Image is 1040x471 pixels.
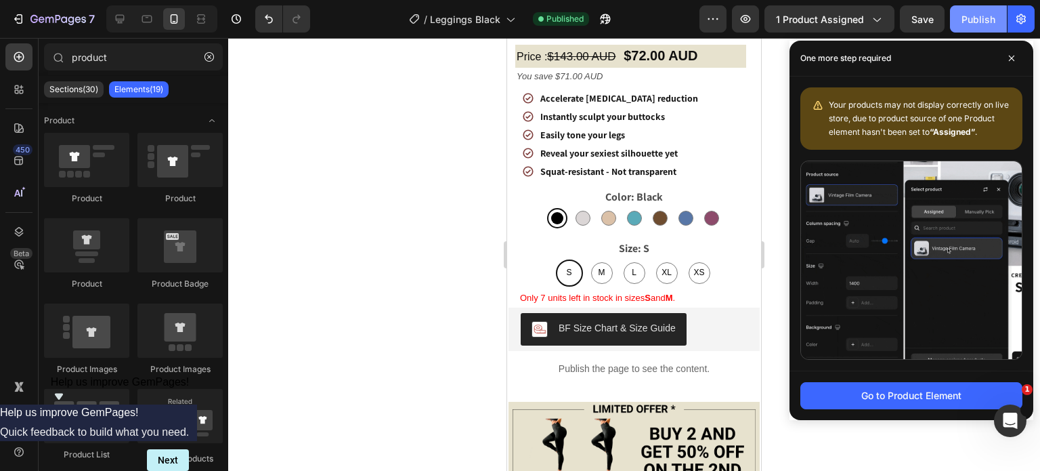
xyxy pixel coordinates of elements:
[201,110,223,131] span: Toggle open
[1022,384,1033,395] span: 1
[430,12,500,26] span: Leggings Black
[424,12,427,26] span: /
[89,11,95,27] p: 7
[950,5,1007,33] button: Publish
[829,100,1009,137] span: Your products may not display correctly on live store, due to product source of one Product eleme...
[911,14,934,25] span: Save
[800,382,1022,409] button: Go to Product Element
[900,5,945,33] button: Save
[861,388,961,403] div: Go to Product Element
[137,363,223,375] div: Product Images
[137,192,223,205] div: Product
[930,127,975,137] b: “Assigned”
[44,115,74,127] span: Product
[51,376,190,405] button: Show survey - Help us improve GemPages!
[994,405,1026,437] iframe: Intercom live chat
[507,38,761,471] iframe: Design area
[10,248,32,259] div: Beta
[51,376,190,388] span: Help us improve GemPages!
[44,43,223,70] input: Search Sections & Elements
[800,52,891,65] p: One more step required
[44,192,129,205] div: Product
[255,5,310,33] div: Undo/Redo
[546,13,584,25] span: Published
[776,12,864,26] span: 1 product assigned
[44,278,129,290] div: Product
[5,5,101,33] button: 7
[44,363,129,375] div: Product Images
[764,5,894,33] button: 1 product assigned
[49,84,98,95] p: Sections(30)
[13,144,32,155] div: 450
[137,278,223,290] div: Product Badge
[961,12,995,26] div: Publish
[114,84,163,95] p: Elements(19)
[1,364,253,464] img: gempages_573771792565404562-88b6939b-149a-4078-96f0-486cef69f0cf.png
